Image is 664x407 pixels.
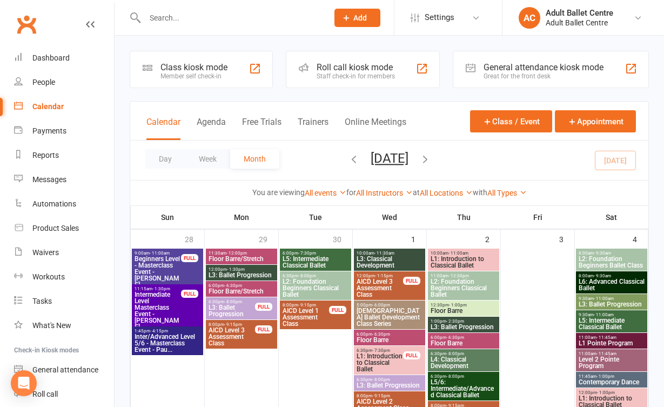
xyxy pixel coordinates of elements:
div: Adult Ballet Centre [546,8,613,18]
div: Staff check-in for members [317,72,395,80]
span: - 11:30am [374,251,394,256]
span: - 9:15pm [372,393,390,398]
a: Product Sales [14,216,114,241]
a: What's New [14,313,114,338]
span: L3: Ballet Progression [430,324,497,330]
div: FULL [181,254,198,262]
span: 6:30pm [282,273,349,278]
a: Automations [14,192,114,216]
span: 5:00pm [356,303,423,308]
div: People [32,78,55,86]
button: Week [185,149,230,169]
div: Great for the front desk [484,72,603,80]
span: 10:00am [430,251,497,256]
span: L1 Pointe Program [578,340,645,346]
div: FULL [329,306,346,314]
span: Beginners Level - Masterclass Event - [PERSON_NAME]... [134,256,182,288]
span: L3: Classical Development [356,256,423,269]
button: Calendar [146,117,180,140]
span: - 7:30pm [372,348,390,353]
span: Contemporary Dance [578,379,645,385]
span: L3: Ballet Progression [208,272,275,278]
span: Floor Barre [356,337,423,343]
span: - 9:15pm [298,303,316,308]
a: Workouts [14,265,114,289]
span: L3: Ballet Progression [208,304,256,317]
div: FULL [403,277,420,285]
div: FULL [255,303,272,311]
a: Dashboard [14,46,114,70]
a: General attendance kiosk mode [14,358,114,382]
div: What's New [32,321,71,330]
button: Class / Event [470,110,552,132]
span: 11:30am [208,251,275,256]
span: - 7:30pm [298,251,316,256]
div: Messages [32,175,66,184]
span: L6: Advanced Classical Ballet [578,278,645,291]
span: - 12:00pm [226,251,247,256]
div: Adult Ballet Centre [546,18,613,28]
span: 12:00pm [356,273,404,278]
span: 11:15am [134,286,182,291]
th: Sun [131,206,205,229]
span: L4: Classical Development [430,356,497,369]
div: FULL [403,351,420,359]
span: L5: Intermediate Classical Ballet [282,256,349,269]
div: General attendance kiosk mode [484,62,603,72]
span: - 1:00pm [597,390,615,395]
span: 12:30pm [430,303,497,308]
span: Floor Barre [430,308,497,314]
th: Thu [427,206,501,229]
a: Roll call [14,382,114,406]
div: Roll call kiosk mode [317,62,395,72]
th: Fri [501,206,575,229]
div: Workouts [32,272,65,281]
div: 30 [333,230,352,248]
a: Reports [14,143,114,168]
div: Payments [32,126,66,135]
span: - 1:00pm [596,374,614,379]
div: Calendar [32,102,64,111]
span: 9:00am [134,251,182,256]
span: Level 2 Pointe Program [578,356,645,369]
span: 6:30pm [430,351,497,356]
span: - 11:00am [448,251,468,256]
button: Month [230,149,279,169]
span: 1:45pm [134,329,201,333]
span: [DEMOGRAPHIC_DATA] Ballet Development Class Series [356,308,423,327]
div: Product Sales [32,224,79,232]
div: Roll call [32,390,58,398]
th: Mon [205,206,279,229]
th: Wed [353,206,427,229]
span: 8:00am [578,251,645,256]
span: 6:00pm [430,335,497,340]
span: - 6:30pm [372,332,390,337]
span: - 1:30pm [152,286,170,291]
div: Tasks [32,297,52,305]
span: - 8:00pm [224,299,242,304]
span: 1:00pm [430,319,497,324]
button: Add [334,9,380,27]
a: Calendar [14,95,114,119]
div: 2 [485,230,500,248]
a: Messages [14,168,114,192]
th: Tue [279,206,353,229]
span: - 1:15pm [375,273,393,278]
span: Floor Barre/Stretch [208,256,275,262]
button: Trainers [298,117,328,140]
a: All Instructors [356,189,413,197]
span: 8:00pm [282,303,330,308]
button: Day [145,149,185,169]
span: 12:00pm [578,390,645,395]
span: Floor Barre [430,340,497,346]
span: L2: Foundation Beginners Classical Ballet [430,278,497,298]
span: 6:30pm [208,299,256,304]
span: 11:00am [578,335,645,340]
span: 6:30pm [356,348,404,353]
span: AICD Level 3 Assessment Class [356,278,404,298]
span: - 11:00am [150,251,170,256]
a: Clubworx [13,11,40,38]
span: L2: Foundation Beginners Classical Ballet [282,278,349,298]
span: L5: Intermediate Classical Ballet [578,317,645,330]
a: All Locations [420,189,473,197]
